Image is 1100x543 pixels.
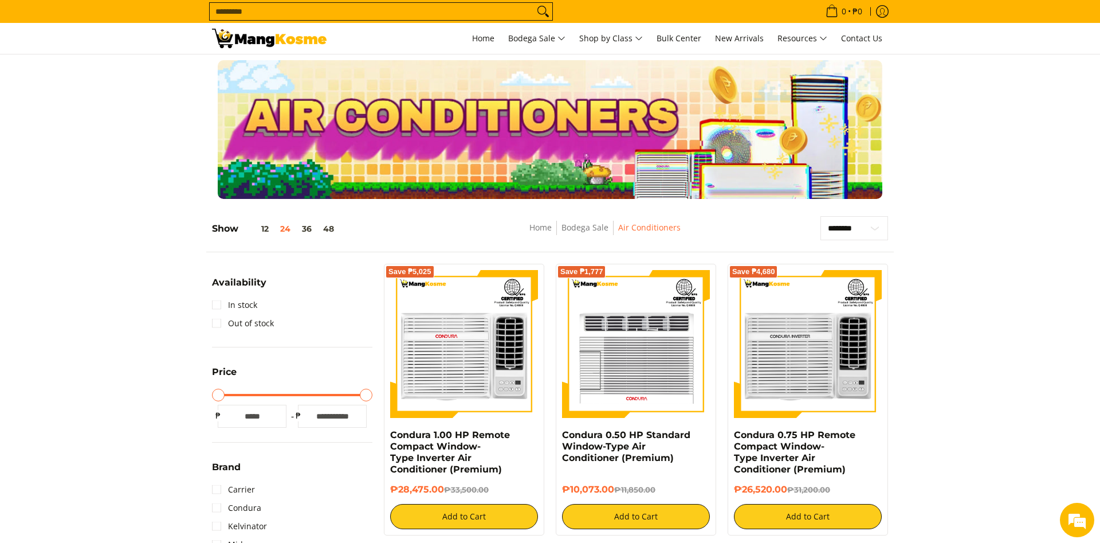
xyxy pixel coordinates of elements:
[212,517,267,536] a: Kelvinator
[212,368,237,385] summary: Open
[734,270,882,418] img: Condura 0.75 HP Remote Compact Window-Type Inverter Air Conditioner (Premium)
[777,32,827,46] span: Resources
[444,485,489,494] del: ₱33,500.00
[388,268,431,275] span: Save ₱5,025
[529,222,552,233] a: Home
[212,410,223,421] span: ₱
[212,223,340,235] h5: Show
[238,224,274,233] button: 12
[734,429,855,475] a: Condura 0.75 HP Remote Compact Window-Type Inverter Air Conditioner (Premium)
[390,504,538,529] button: Add to Cart
[851,7,864,15] span: ₱0
[732,268,775,275] span: Save ₱4,680
[734,504,882,529] button: Add to Cart
[212,368,237,377] span: Price
[317,224,340,233] button: 48
[274,224,296,233] button: 24
[508,32,565,46] span: Bodega Sale
[787,485,830,494] del: ₱31,200.00
[466,23,500,54] a: Home
[657,33,701,44] span: Bulk Center
[840,7,848,15] span: 0
[579,32,643,46] span: Shop by Class
[614,485,655,494] del: ₱11,850.00
[573,23,649,54] a: Shop by Class
[212,463,241,481] summary: Open
[562,484,710,495] h6: ₱10,073.00
[772,23,833,54] a: Resources
[212,463,241,472] span: Brand
[534,3,552,20] button: Search
[734,484,882,495] h6: ₱26,520.00
[390,270,538,418] img: Condura 1.00 HP Remote Compact Window-Type Inverter Air Conditioner (Premium)
[618,222,681,233] a: Air Conditioners
[390,429,510,475] a: Condura 1.00 HP Remote Compact Window-Type Inverter Air Conditioner (Premium)
[822,5,866,18] span: •
[472,33,494,44] span: Home
[715,33,764,44] span: New Arrivals
[709,23,769,54] a: New Arrivals
[212,296,257,314] a: In stock
[212,29,327,48] img: Bodega Sale Aircon l Mang Kosme: Home Appliances Warehouse Sale | Page 2
[446,221,764,247] nav: Breadcrumbs
[212,278,266,287] span: Availability
[562,270,710,418] img: condura-wrac-6s-premium-mang-kosme
[212,481,255,499] a: Carrier
[561,222,608,233] a: Bodega Sale
[296,224,317,233] button: 36
[292,410,304,421] span: ₱
[212,278,266,296] summary: Open
[212,499,261,517] a: Condura
[841,33,882,44] span: Contact Us
[835,23,888,54] a: Contact Us
[651,23,707,54] a: Bulk Center
[502,23,571,54] a: Bodega Sale
[560,268,603,275] span: Save ₱1,777
[338,23,888,54] nav: Main Menu
[212,314,274,333] a: Out of stock
[562,504,710,529] button: Add to Cart
[562,429,690,463] a: Condura 0.50 HP Standard Window-Type Air Conditioner (Premium)
[390,484,538,495] h6: ₱28,475.00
